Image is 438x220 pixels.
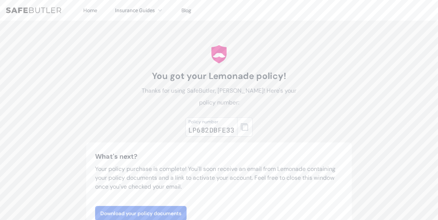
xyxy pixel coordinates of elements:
[188,125,235,135] div: LP682DBFE33
[136,70,302,82] h1: You got your Lemonade policy!
[181,7,191,14] a: Blog
[188,119,235,125] div: Policy number
[6,7,61,13] img: SafeButler Text Logo
[95,165,343,191] p: Your policy purchase is complete! You'll soon receive an email from Lemonade containing your poli...
[95,151,343,162] h3: What's next?
[115,6,164,15] button: Insurance Guides
[83,7,97,14] a: Home
[136,85,302,109] p: Thanks for using SafeButler, [PERSON_NAME]! Here's your policy number:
